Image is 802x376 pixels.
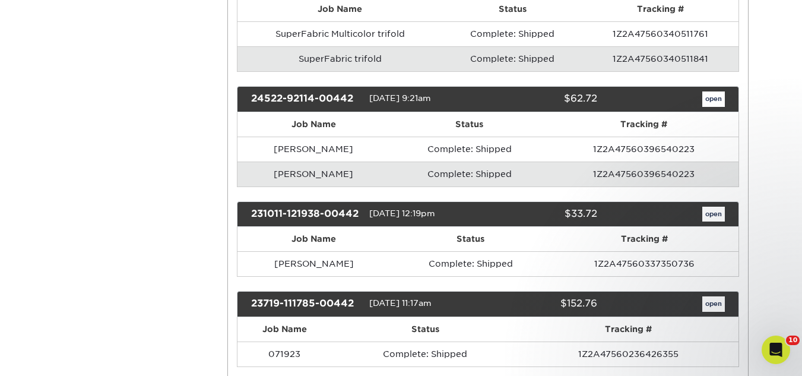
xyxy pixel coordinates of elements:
[390,227,551,251] th: Status
[331,342,519,366] td: Complete: Shipped
[242,91,369,107] div: 24522-92114-00442
[242,207,369,222] div: 231011-121938-00442
[369,299,432,308] span: [DATE] 11:17am
[582,46,738,71] td: 1Z2A47560340511841
[237,21,443,46] td: SuperFabric Multicolor trifold
[582,21,738,46] td: 1Z2A47560340511761
[237,46,443,71] td: SuperFabric trifold
[550,137,738,162] td: 1Z2A47560396540223
[242,296,369,312] div: 23719-111785-00442
[237,137,389,162] td: [PERSON_NAME]
[237,342,331,366] td: 071923
[762,336,790,364] iframe: Intercom live chat
[702,207,725,222] a: open
[519,317,738,342] th: Tracking #
[443,46,582,71] td: Complete: Shipped
[702,91,725,107] a: open
[389,162,550,187] td: Complete: Shipped
[550,162,738,187] td: 1Z2A47560396540223
[479,296,606,312] div: $152.76
[479,207,606,222] div: $33.72
[550,112,738,137] th: Tracking #
[389,112,550,137] th: Status
[237,317,331,342] th: Job Name
[369,208,435,218] span: [DATE] 12:19pm
[551,251,738,276] td: 1Z2A47560337350736
[237,112,389,137] th: Job Name
[237,162,389,187] td: [PERSON_NAME]
[519,342,738,366] td: 1Z2A47560236426355
[551,227,738,251] th: Tracking #
[786,336,800,345] span: 10
[443,21,582,46] td: Complete: Shipped
[702,296,725,312] a: open
[237,251,390,276] td: [PERSON_NAME]
[237,227,390,251] th: Job Name
[369,93,431,103] span: [DATE] 9:21am
[479,91,606,107] div: $62.72
[331,317,519,342] th: Status
[389,137,550,162] td: Complete: Shipped
[390,251,551,276] td: Complete: Shipped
